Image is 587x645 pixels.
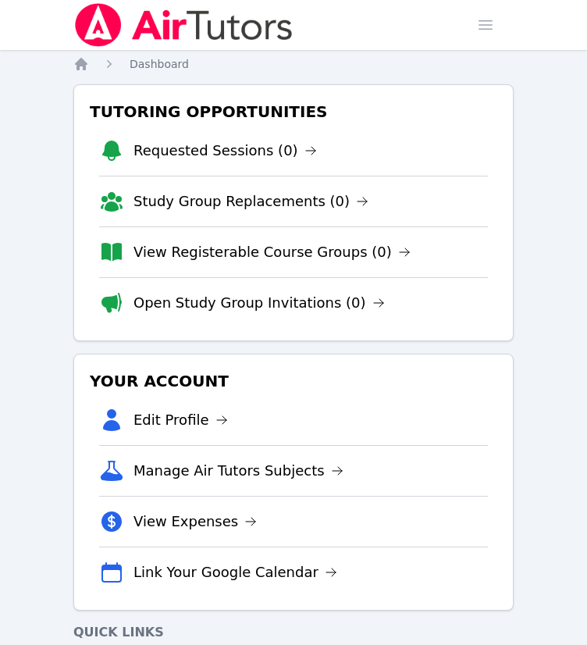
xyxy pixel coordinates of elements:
a: Manage Air Tutors Subjects [133,460,343,482]
h3: Your Account [87,367,500,395]
a: Open Study Group Invitations (0) [133,292,385,314]
a: Requested Sessions (0) [133,140,317,162]
span: Dashboard [130,58,189,70]
a: Link Your Google Calendar [133,561,337,583]
a: View Registerable Course Groups (0) [133,241,411,263]
a: Dashboard [130,56,189,72]
a: View Expenses [133,511,257,533]
h3: Tutoring Opportunities [87,98,500,126]
nav: Breadcrumb [73,56,514,72]
h4: Quick Links [73,623,514,642]
a: Study Group Replacements (0) [133,191,368,212]
a: Edit Profile [133,409,228,431]
img: Air Tutors [73,3,294,47]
